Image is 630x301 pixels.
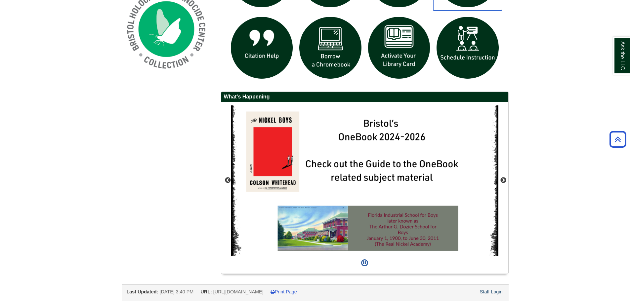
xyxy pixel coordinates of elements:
[359,256,370,270] button: Pause
[127,289,158,294] span: Last Updated:
[228,14,296,82] img: citation help icon links to citation help guide page
[480,289,503,294] a: Staff Login
[159,289,193,294] span: [DATE] 3:40 PM
[221,92,508,102] h2: What's Happening
[607,135,628,144] a: Back to Top
[433,14,502,82] img: For faculty. Schedule Library Instruction icon links to form.
[213,289,264,294] span: [URL][DOMAIN_NAME]
[296,14,365,82] img: Borrow a chromebook icon links to the borrow a chromebook web page
[271,289,275,294] i: Print Page
[231,105,498,256] img: The Nickel Boys OneBook
[231,105,498,256] div: This box contains rotating images
[500,177,507,184] button: Next
[200,289,212,294] span: URL:
[271,289,297,294] a: Print Page
[225,177,231,184] button: Previous
[365,14,434,82] img: activate Library Card icon links to form to activate student ID into library card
